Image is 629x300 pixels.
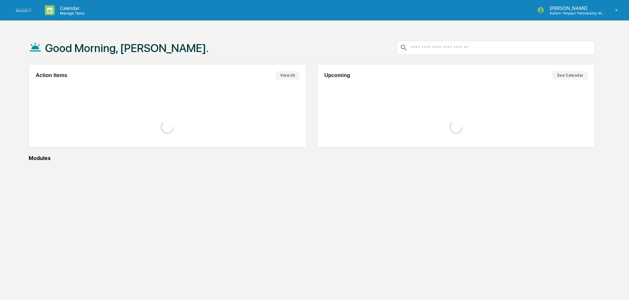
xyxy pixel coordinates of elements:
button: See Calendar [552,71,588,80]
h2: Action Items [36,72,67,78]
p: [PERSON_NAME] [544,5,606,11]
button: View All [276,71,299,80]
h2: Upcoming [324,72,350,78]
p: Admin • Impact Partnership Wealth [544,11,606,15]
h1: Good Morning, [PERSON_NAME]. [45,41,209,55]
p: Calendar [55,5,88,11]
p: Manage Tasks [55,11,88,15]
div: Modules [29,155,595,161]
img: logo [16,9,32,12]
